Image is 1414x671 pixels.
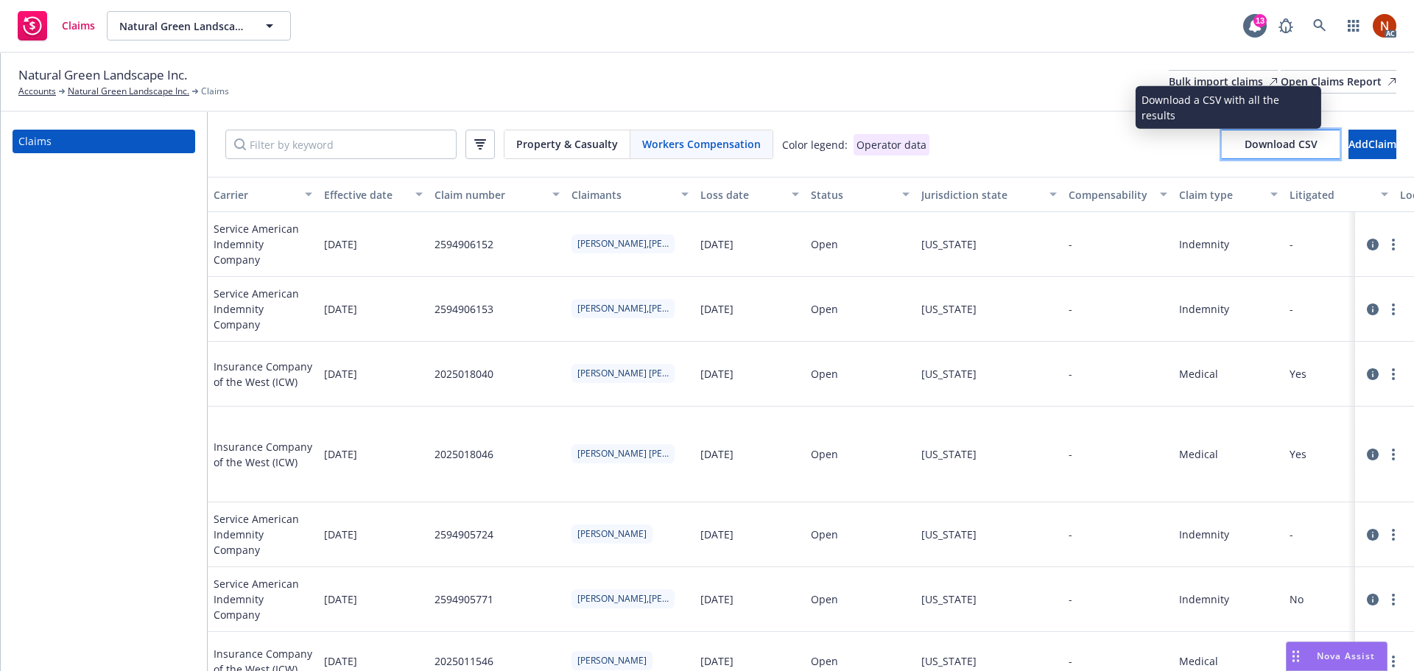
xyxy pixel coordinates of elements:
button: Loss date [694,177,805,212]
span: [DATE] [324,366,357,382]
div: Bulk import claims [1169,71,1278,93]
button: Claimants [566,177,694,212]
div: Yes [1290,446,1306,462]
div: - [1069,301,1072,317]
div: Status [811,187,893,203]
span: Natural Green Landscape Inc. [119,18,247,34]
a: Natural Green Landscape Inc. [68,85,189,98]
div: [US_STATE] [921,653,977,669]
div: - [1069,236,1072,252]
div: [DATE] [700,591,734,607]
div: [US_STATE] [921,527,977,542]
button: AddClaim [1348,130,1396,159]
img: photo [1373,14,1396,38]
div: Litigated [1290,187,1372,203]
button: Compensability [1063,177,1173,212]
div: Open [811,236,838,252]
button: Natural Green Landscape Inc. [107,11,291,41]
div: Open [811,527,838,542]
div: Medical [1179,366,1218,382]
div: 2594906152 [435,236,493,252]
span: [PERSON_NAME] [577,654,647,667]
span: [DATE] [324,446,357,462]
span: [DATE] [324,653,357,669]
span: [PERSON_NAME],[PERSON_NAME] [577,592,669,605]
span: Service American Indemnity Company [214,511,312,558]
div: - [1069,653,1072,669]
div: Indemnity [1179,591,1229,607]
a: more [1385,526,1402,544]
div: Color legend: [782,137,848,152]
span: Property & Casualty [516,136,618,152]
div: Carrier [214,187,296,203]
a: Search [1305,11,1334,41]
div: [US_STATE] [921,236,977,252]
div: Loss date [700,187,783,203]
button: Status [805,177,915,212]
div: Claim type [1179,187,1262,203]
button: Claim type [1173,177,1284,212]
div: Medical [1179,653,1218,669]
a: Accounts [18,85,56,98]
div: 2025011546 [435,653,493,669]
a: more [1385,365,1402,383]
div: [US_STATE] [921,301,977,317]
a: Claims [13,130,195,153]
a: Switch app [1339,11,1368,41]
div: Open [811,591,838,607]
span: Service American Indemnity Company [214,576,312,622]
a: Bulk import claims [1169,70,1278,94]
span: [PERSON_NAME] [577,527,647,541]
span: Service American Indemnity Company [214,286,312,332]
a: more [1385,653,1402,670]
div: - [1069,366,1072,382]
span: [DATE] [324,527,357,542]
div: Open Claims Report [1281,71,1396,93]
div: Effective date [324,187,407,203]
span: Workers Compensation [642,136,761,152]
div: [DATE] [700,236,734,252]
span: [PERSON_NAME],[PERSON_NAME] [577,302,669,315]
div: [US_STATE] [921,591,977,607]
div: 2594906153 [435,301,493,317]
div: 2025018046 [435,446,493,462]
a: Report a Bug [1271,11,1301,41]
button: Claim number [429,177,566,212]
span: Natural Green Landscape Inc. [18,66,187,85]
input: Filter by keyword [225,130,457,159]
div: - [1069,446,1072,462]
div: [DATE] [700,301,734,317]
div: Indemnity [1179,236,1229,252]
div: Yes [1290,366,1306,382]
a: more [1385,236,1402,253]
span: Nova Assist [1317,650,1375,662]
span: [PERSON_NAME],[PERSON_NAME] [577,237,669,250]
span: [PERSON_NAME] [PERSON_NAME] [577,367,669,380]
div: - [1069,527,1072,542]
div: - [1069,591,1072,607]
span: [DATE] [324,591,357,607]
div: Indemnity [1179,301,1229,317]
a: Open Claims Report [1281,70,1396,94]
div: Operator data [854,134,929,155]
div: 2594905771 [435,591,493,607]
div: 13 [1253,14,1267,27]
a: more [1385,446,1402,463]
span: Claims [201,85,229,98]
button: Jurisdiction state [915,177,1063,212]
button: Download CSV [1222,130,1340,159]
div: [DATE] [700,446,734,462]
a: more [1385,301,1402,318]
div: Indemnity [1179,527,1229,542]
a: more [1385,591,1402,608]
span: Insurance Company of the West (ICW) [214,359,312,390]
span: Insurance Company of the West (ICW) [214,439,312,470]
span: [DATE] [324,236,357,252]
div: Claim number [435,187,544,203]
div: Open [811,446,838,462]
button: Effective date [318,177,429,212]
div: [US_STATE] [921,446,977,462]
div: [DATE] [700,366,734,382]
button: Litigated [1284,177,1394,212]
